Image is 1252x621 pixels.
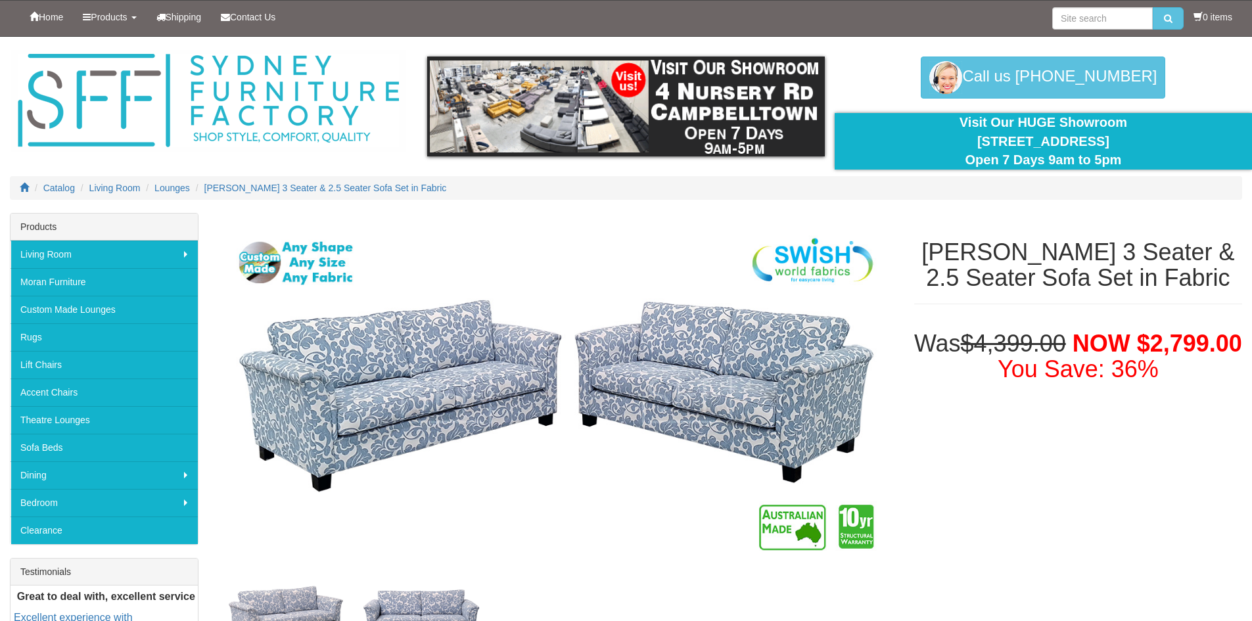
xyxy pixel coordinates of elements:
a: Catalog [43,183,75,193]
b: Great to deal with, excellent service [17,591,195,602]
font: You Save: 36% [998,356,1159,382]
a: Bedroom [11,489,198,517]
a: Living Room [89,183,141,193]
span: Contact Us [230,12,275,22]
del: $4,399.00 [961,330,1066,357]
a: Lounges [154,183,190,193]
div: Visit Our HUGE Showroom [STREET_ADDRESS] Open 7 Days 9am to 5pm [845,113,1242,170]
a: Sofa Beds [11,434,198,461]
a: Shipping [147,1,212,34]
li: 0 items [1194,11,1232,24]
span: Products [91,12,127,22]
a: Accent Chairs [11,379,198,406]
span: Home [39,12,63,22]
span: NOW $2,799.00 [1073,330,1242,357]
a: Dining [11,461,198,489]
a: [PERSON_NAME] 3 Seater & 2.5 Seater Sofa Set in Fabric [204,183,447,193]
h1: [PERSON_NAME] 3 Seater & 2.5 Seater Sofa Set in Fabric [914,239,1242,291]
a: Clearance [11,517,198,544]
div: Products [11,214,198,241]
span: Shipping [166,12,202,22]
a: Lift Chairs [11,351,198,379]
a: Moran Furniture [11,268,198,296]
h1: Was [914,331,1242,382]
a: Theatre Lounges [11,406,198,434]
img: Sydney Furniture Factory [11,50,406,152]
div: Testimonials [11,559,198,586]
a: Contact Us [211,1,285,34]
img: showroom.gif [427,57,825,156]
a: Rugs [11,323,198,351]
a: Custom Made Lounges [11,296,198,323]
input: Site search [1052,7,1153,30]
a: Home [20,1,73,34]
a: Living Room [11,241,198,268]
a: Products [73,1,146,34]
